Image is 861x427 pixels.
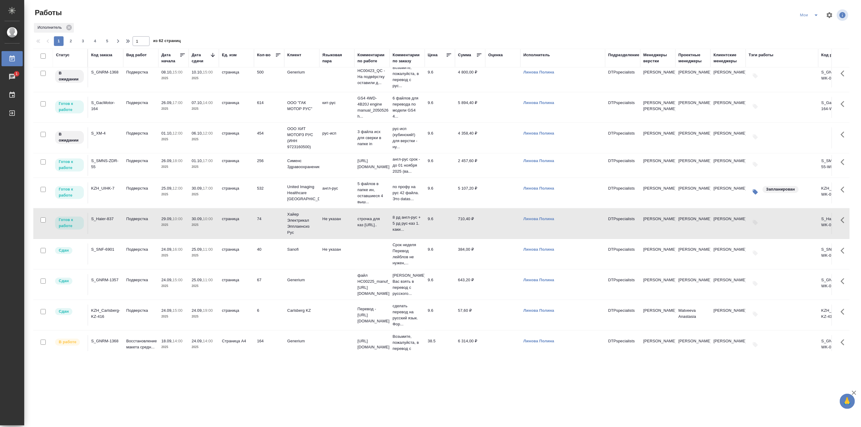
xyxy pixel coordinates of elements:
p: ООО ХИТ МОТОРЗ РУС (ИНН 9723160500) [287,126,316,150]
div: Менеджер проверил работу исполнителя, передает ее на следующий этап [54,308,84,316]
p: [URL][DOMAIN_NAME].. [358,338,387,350]
td: [PERSON_NAME] [711,213,746,234]
p: United Imaging Healthcare [GEOGRAPHIC_DATA] [287,184,316,202]
td: 454 [254,127,284,148]
p: 2025 [192,253,216,259]
div: Исполнитель назначен, приступать к работе пока рано [54,130,84,145]
p: [PERSON_NAME] [643,308,672,314]
a: Линова Полина [523,70,554,74]
button: Добавить тэги [749,338,762,351]
p: 2025 [192,314,216,320]
p: 2025 [161,136,186,142]
button: Здесь прячутся важные кнопки [837,335,852,350]
td: Matveeva Anastasia [675,305,711,326]
span: 3 [78,38,88,44]
td: DTPspecialists [605,305,640,326]
p: 3 файла исх для сверки в папке in [358,129,387,147]
td: [PERSON_NAME] [711,127,746,148]
td: [PERSON_NAME] [711,182,746,204]
p: 30.09, [192,186,203,191]
div: Менеджер проверил работу исполнителя, передает ее на следующий этап [54,246,84,255]
td: 643,20 ₽ [455,274,485,295]
p: Generium [287,338,316,344]
td: страница [219,243,254,265]
a: Линова Полина [523,247,554,252]
p: 07.10, [192,100,203,105]
td: страница [219,305,254,326]
div: Исполнитель [523,52,550,58]
div: Оценка [488,52,503,58]
p: [PERSON_NAME], [PERSON_NAME] [643,100,672,112]
p: 01.10, [161,131,173,135]
p: Срок неделя Перевод лейблов не нужен,... [393,242,422,266]
p: 11:00 [203,278,213,282]
button: 2 [66,36,76,46]
p: 2025 [192,75,216,81]
button: Здесь прячутся важные кнопки [837,155,852,169]
a: Линова Полина [523,308,554,313]
td: 500 [254,66,284,87]
td: 164 [254,335,284,356]
td: [PERSON_NAME] [675,243,711,265]
td: S_GNRM-1357-WK-023 [818,274,853,295]
div: Языковая пара [322,52,351,64]
span: 🙏 [842,395,853,408]
div: Исполнитель может приступить к работе [54,185,84,200]
a: Линова Полина [523,158,554,163]
td: Не указан [319,213,355,234]
span: 4 [90,38,100,44]
span: Посмотреть информацию [837,9,849,21]
button: 5 [102,36,112,46]
td: 256 [254,155,284,176]
div: split button [798,10,822,20]
td: [PERSON_NAME] [711,335,746,356]
td: DTPspecialists [605,274,640,295]
p: ООО "ГАК МОТОР РУС" [287,100,316,112]
p: 25.09, [192,247,203,252]
div: Исполнитель [34,23,74,33]
span: 1 [12,71,21,77]
p: 10:00 [203,217,213,221]
td: 9.6 [425,127,455,148]
button: 4 [90,36,100,46]
p: Сдан [59,308,69,315]
p: Перевод - [URL][DOMAIN_NAME].. [358,306,387,324]
p: Восстановление макета средн... [126,338,155,350]
p: 15:00 [173,278,183,282]
p: Подверстка [126,216,155,222]
div: Менеджер проверил работу исполнителя, передает ее на следующий этап [54,277,84,285]
p: [URL][DOMAIN_NAME].. [358,158,387,170]
p: 5 файлов в папке ин, оставшиеся 4 выш... [358,181,387,205]
p: [PERSON_NAME] [643,69,672,75]
p: 25.09, [161,186,173,191]
p: 2025 [192,191,216,197]
td: 67 [254,274,284,295]
td: [PERSON_NAME] [711,97,746,118]
p: 18.09, [161,339,173,343]
td: 9.6 [425,66,455,87]
div: Тэги работы [749,52,774,58]
p: [PERSON_NAME] [643,216,672,222]
td: 4 800,00 ₽ [455,66,485,87]
td: 9.6 [425,182,455,204]
p: 29.09, [161,217,173,221]
p: Подверстка [126,100,155,106]
td: Не указан [319,243,355,265]
p: Хайер Электрикал Эпплаенсиз Рус [287,211,316,236]
p: 17:00 [203,158,213,163]
p: 6 файлов для перевода по модели GS4 4... [393,95,422,119]
td: 5 107,20 ₽ [455,182,485,204]
button: Здесь прячутся важные кнопки [837,274,852,288]
p: англ-рус срок - до 01 ноября 2025 (ва... [393,156,422,174]
div: Ед. изм [222,52,237,58]
p: 2025 [192,136,216,142]
td: S_GNRM-1368-WK-018 [818,335,853,356]
p: 15:00 [173,308,183,313]
p: Подверстка [126,158,155,164]
td: [PERSON_NAME] [675,182,711,204]
a: Линова Полина [523,100,554,105]
td: [PERSON_NAME] [711,243,746,265]
button: Здесь прячутся важные кнопки [837,66,852,81]
div: S_GNRM-1368 [91,69,120,75]
p: [PERSON_NAME] [643,338,672,344]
